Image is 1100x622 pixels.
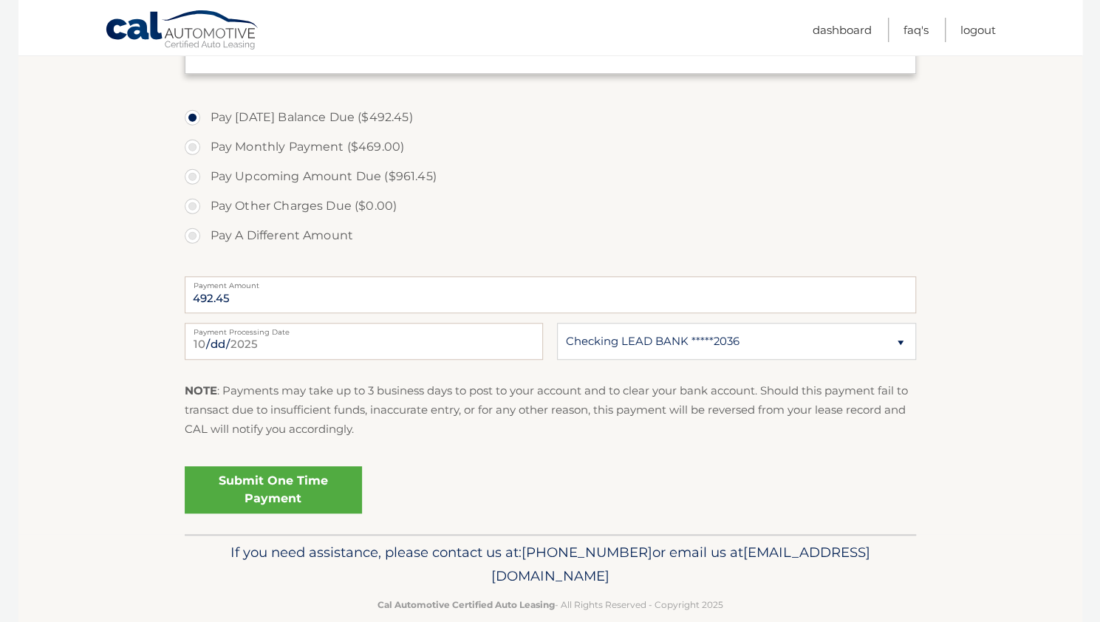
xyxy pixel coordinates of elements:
label: Pay Other Charges Due ($0.00) [185,191,916,221]
input: Payment Date [185,323,543,360]
label: Pay [DATE] Balance Due ($492.45) [185,103,916,132]
p: : Payments may take up to 3 business days to post to your account and to clear your bank account.... [185,381,916,440]
strong: NOTE [185,383,217,397]
label: Pay Monthly Payment ($469.00) [185,132,916,162]
a: Dashboard [813,18,872,42]
span: [PHONE_NUMBER] [522,544,652,561]
p: - All Rights Reserved - Copyright 2025 [194,597,906,612]
label: Payment Processing Date [185,323,543,335]
label: Pay A Different Amount [185,221,916,250]
span: [EMAIL_ADDRESS][DOMAIN_NAME] [491,544,870,584]
p: If you need assistance, please contact us at: or email us at [194,541,906,588]
strong: Cal Automotive Certified Auto Leasing [378,599,555,610]
input: Payment Amount [185,276,916,313]
a: FAQ's [903,18,929,42]
a: Submit One Time Payment [185,466,362,513]
a: Logout [960,18,996,42]
label: Payment Amount [185,276,916,288]
a: Cal Automotive [105,10,260,52]
label: Pay Upcoming Amount Due ($961.45) [185,162,916,191]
